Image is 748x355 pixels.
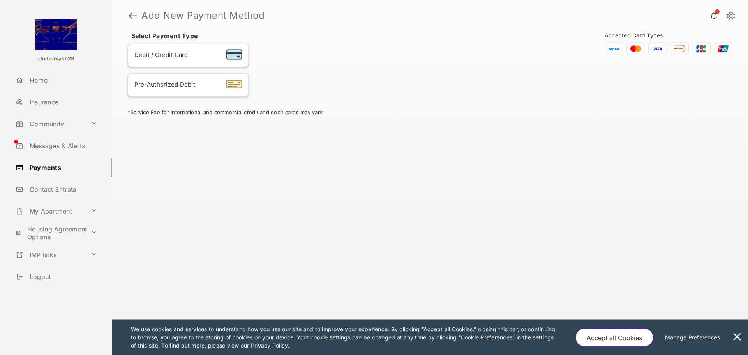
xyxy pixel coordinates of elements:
strong: Add New Payment Method [141,11,265,20]
span: Accepted Card Types [605,32,666,39]
u: Manage Preferences [665,334,723,341]
a: Messages & Alerts [12,136,112,155]
p: Unitaakash23 [38,55,74,63]
a: Insurance [12,93,112,111]
span: Debit / Credit Card [134,51,188,58]
div: * Service Fee for international and commercial credit and debit cards may vary. [128,109,732,117]
span: Pre-Authorized Debit [134,81,195,88]
a: Payments [12,158,112,177]
button: Accept all Cookies [575,328,653,347]
a: Logout [12,267,112,286]
a: Community [12,115,88,133]
a: Home [12,71,112,90]
h4: Select Payment Type [128,32,521,40]
u: Privacy Policy [251,342,288,349]
a: Housing Agreement Options [12,224,88,242]
a: IMP links [12,245,88,264]
a: Contact Entrata [12,180,112,199]
a: My Apartment [12,202,88,221]
p: We use cookies and services to understand how you use our site and to improve your experience. By... [131,325,559,350]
